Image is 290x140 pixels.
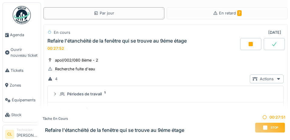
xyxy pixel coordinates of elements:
a: Stock [3,107,41,122]
div: 4 [55,76,57,82]
li: CL [5,130,14,139]
a: Équipements [3,93,41,107]
div: Par jour [94,10,114,16]
span: Stock [11,112,38,118]
a: Zones [3,78,41,93]
span: En retard [219,11,242,15]
div: Technicien [17,128,38,132]
a: Agenda [3,27,41,42]
span: Tickets [11,68,38,73]
div: 00:27:51 [255,114,285,120]
div: [DATE] [268,30,281,35]
summary: Périodes de travail1 [50,88,281,100]
div: apol/002/080 8ème - 2 [55,57,98,63]
a: Ouvrir nouveau ticket [3,42,41,63]
div: Périodes de travail [67,91,102,97]
img: Badge_color-CXgf-gQk.svg [13,6,31,24]
div: 00:27:52 [47,46,64,51]
span: Agenda [10,32,38,38]
div: Tâche en cours [43,116,184,121]
span: Ouvrir nouveau ticket [11,47,38,58]
div: Refaire l'étanchéité de la fenêtre qui se trouve au 9éme étage [47,38,187,44]
div: Ajouter [253,106,279,115]
span: 7 [237,10,242,16]
h3: Refaire l'étanchéité de la fenêtre qui se trouve au 9éme étage [45,127,184,133]
div: En cours [54,30,70,35]
div: Activités [67,107,84,113]
div: Actions [250,75,284,83]
span: Équipements [12,97,38,103]
summary: Activités3Ajouter [50,105,281,116]
span: Zones [10,82,38,88]
a: Tickets [3,63,41,78]
span: Stop [271,126,278,130]
div: Recherche fuite d'eau [55,66,95,72]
